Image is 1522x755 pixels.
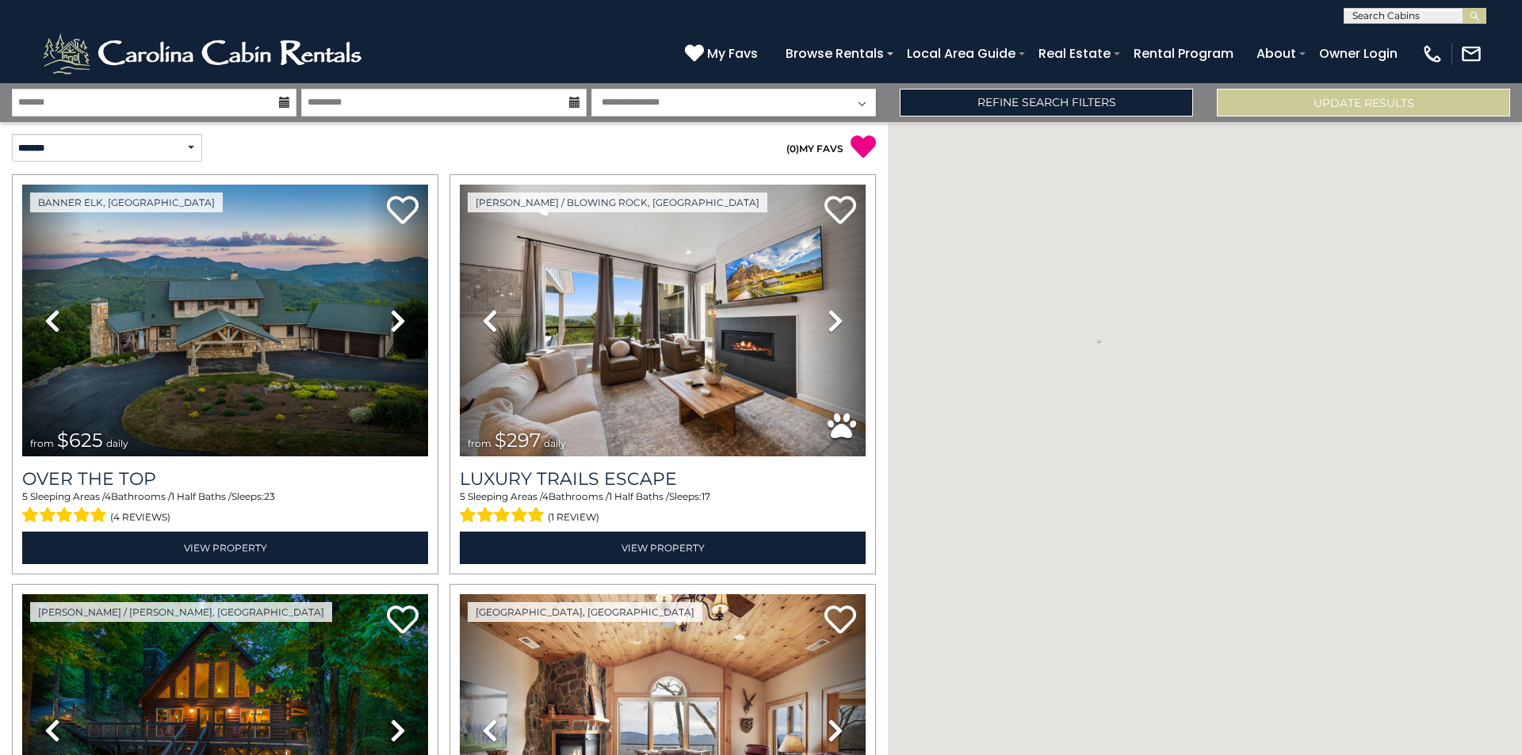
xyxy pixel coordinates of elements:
[460,490,465,502] span: 5
[30,602,332,622] a: [PERSON_NAME] / [PERSON_NAME], [GEOGRAPHIC_DATA]
[30,437,54,449] span: from
[1460,43,1482,65] img: mail-regular-white.png
[900,89,1193,116] a: Refine Search Filters
[387,194,419,228] a: Add to favorites
[460,468,866,490] a: Luxury Trails Escape
[105,490,111,502] span: 4
[824,194,856,228] a: Add to favorites
[22,490,428,528] div: Sleeping Areas / Bathrooms / Sleeps:
[468,193,767,212] a: [PERSON_NAME] / Blowing Rock, [GEOGRAPHIC_DATA]
[609,490,669,502] span: 1 Half Baths /
[786,143,843,154] a: (0)MY FAVS
[22,185,428,456] img: thumbnail_167153549.jpeg
[786,143,799,154] span: ( )
[30,193,223,212] a: Banner Elk, [GEOGRAPHIC_DATA]
[387,604,419,638] a: Add to favorites
[1311,40,1405,67] a: Owner Login
[22,532,428,564] a: View Property
[1031,40,1119,67] a: Real Estate
[110,507,170,528] span: (4 reviews)
[685,44,762,64] a: My Favs
[790,143,796,154] span: 0
[1217,89,1510,116] button: Update Results
[1249,40,1304,67] a: About
[460,185,866,456] img: thumbnail_168695581.jpeg
[40,30,369,78] img: White-1-2.png
[468,437,491,449] span: from
[264,490,275,502] span: 23
[899,40,1023,67] a: Local Area Guide
[460,490,866,528] div: Sleeping Areas / Bathrooms / Sleeps:
[1421,43,1444,65] img: phone-regular-white.png
[106,437,128,449] span: daily
[57,429,103,452] span: $625
[544,437,566,449] span: daily
[824,604,856,638] a: Add to favorites
[707,44,758,63] span: My Favs
[22,468,428,490] a: Over The Top
[1126,40,1241,67] a: Rental Program
[548,507,599,528] span: (1 review)
[460,532,866,564] a: View Property
[495,429,541,452] span: $297
[702,490,710,502] span: 17
[22,490,28,502] span: 5
[171,490,231,502] span: 1 Half Baths /
[542,490,549,502] span: 4
[778,40,892,67] a: Browse Rentals
[468,602,702,622] a: [GEOGRAPHIC_DATA], [GEOGRAPHIC_DATA]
